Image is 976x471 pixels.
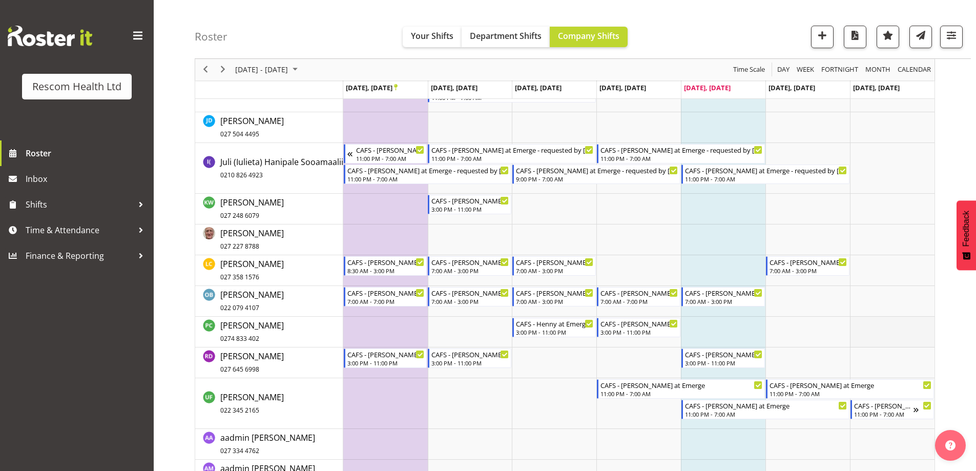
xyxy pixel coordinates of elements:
div: Liz Collett"s event - CAFS - Henny Wilson at Emerge - requested by Erin Begin From Saturday, Sept... [766,256,849,276]
div: CAFS - [PERSON_NAME] at Emerge [431,288,509,298]
span: Roster [26,146,149,161]
span: Time Scale [732,64,766,76]
div: CAFS - [PERSON_NAME] at Emerge - requested by [PERSON_NAME] [685,165,847,175]
button: Highlight an important date within the roster. [877,26,899,48]
td: Uliuli Fruean resource [195,378,343,429]
div: 3:00 PM - 11:00 PM [431,205,509,213]
span: 027 334 4762 [220,446,259,455]
div: 11:00 PM - 7:00 AM [356,154,425,162]
div: CAFS - [PERSON_NAME] at Emerge [600,380,762,390]
span: 027 645 6998 [220,365,259,374]
div: CAFS - [PERSON_NAME] at Emerge [347,288,425,298]
span: [DATE], [DATE] [431,83,477,92]
td: Kaye Wishart resource [195,194,343,224]
div: 7:00 AM - 3:00 PM [516,267,593,275]
div: 7:00 AM - 3:00 PM [431,267,509,275]
td: Liz Collett resource [195,255,343,286]
div: Pat Carson"s event - CAFS - Henny at Emerge Begin From Wednesday, September 24, 2025 at 3:00:00 P... [512,318,596,337]
button: Timeline Day [776,64,792,76]
div: CAFS - [PERSON_NAME] at Emerge [516,288,593,298]
div: CAFS - [PERSON_NAME] at Emerge - requested by [PERSON_NAME] [685,349,762,359]
div: 11:00 PM - 7:00 AM [685,175,847,183]
div: previous period [197,59,214,80]
span: 027 227 8788 [220,242,259,251]
span: Week [796,64,815,76]
div: CAFS - [PERSON_NAME] at Emerge - requested by [PERSON_NAME] [600,318,678,329]
div: Raewyn Dunn"s event - CAFS - Henny Wilson at Emerge - requested by Erin Begin From Friday, Septem... [681,349,765,368]
div: CAFS - [PERSON_NAME] at Emerge - requested by [PERSON_NAME] [770,257,847,267]
div: Uliuli Fruean"s event - CAFS - Lance at Emerge Begin From Sunday, September 28, 2025 at 11:00:00 ... [850,400,934,419]
span: Time & Attendance [26,222,133,238]
a: [PERSON_NAME]027 645 6998 [220,350,284,375]
div: CAFS - [PERSON_NAME] at Emerge [770,380,931,390]
div: CAFS - [PERSON_NAME] at Emerge - requested by [PERSON_NAME] [347,257,425,267]
span: [DATE], [DATE] [515,83,562,92]
div: 11:00 PM - 7:00 AM [600,390,762,398]
td: Olive Bartlett resource [195,286,343,317]
div: 11:00 PM - 7:00 AM [347,175,509,183]
span: Your Shifts [411,30,453,42]
button: Timeline Week [795,64,816,76]
div: 3:00 PM - 11:00 PM [347,359,425,367]
div: 11:00 PM - 7:00 AM [854,410,913,418]
div: Pat Carson"s event - CAFS - Henny Wilson at Emerge - requested by Erin Begin From Thursday, Septe... [597,318,680,337]
div: 8:30 AM - 3:00 PM [347,267,425,275]
button: Department Shifts [462,27,550,47]
a: [PERSON_NAME]0274 833 402 [220,319,284,344]
div: Juli (Iulieta) Hanipale Sooamaalii"s event - CAFS - Henny Wilson at Emerge - requested by Erin Be... [512,165,680,184]
div: Kaye Wishart"s event - CAFS - Lance at Emerge Begin From Tuesday, September 23, 2025 at 3:00:00 P... [428,195,511,214]
span: [PERSON_NAME] [220,392,284,415]
span: Fortnight [820,64,859,76]
div: CAFS - [PERSON_NAME] at Emerge - requested by [PERSON_NAME] [516,257,593,267]
span: 027 248 6079 [220,211,259,220]
div: 7:00 AM - 3:00 PM [516,297,593,305]
div: CAFS - [PERSON_NAME] at Emerge - requested by [PERSON_NAME] [431,257,509,267]
span: [PERSON_NAME] [220,258,284,282]
div: 3:00 PM - 11:00 PM [685,359,762,367]
span: Finance & Reporting [26,248,133,263]
span: [DATE], [DATE] [769,83,815,92]
span: 027 358 1576 [220,273,259,281]
div: Uliuli Fruean"s event - CAFS - Lance at Emerge Begin From Friday, September 26, 2025 at 11:00:00 ... [681,400,849,419]
span: Feedback [962,211,971,247]
button: Feedback - Show survey [957,200,976,270]
div: 7:00 AM - 7:00 PM [600,297,678,305]
span: [DATE] - [DATE] [234,64,289,76]
div: CAFS - [PERSON_NAME] at Emerge [685,400,847,411]
span: [DATE], [DATE] [346,83,398,92]
span: Shifts [26,197,133,212]
button: Time Scale [732,64,767,76]
div: Liz Collett"s event - CAFS - Henny Wilson at Emerge - requested by Erin Begin From Monday, Septem... [344,256,427,276]
button: September 2025 [234,64,302,76]
button: Next [216,64,230,76]
div: 7:00 AM - 3:00 PM [770,267,847,275]
a: [PERSON_NAME]022 345 2165 [220,391,284,416]
span: Department Shifts [470,30,542,42]
div: Olive Bartlett"s event - CAFS - Lance at Emerge Begin From Monday, September 22, 2025 at 7:00:00 ... [344,287,427,306]
div: Juli (Iulieta) Hanipale Sooamaalii"s event - CAFS - Henny Wilson at Emerge - requested by Erin Be... [428,144,596,163]
a: aadmin [PERSON_NAME]027 334 4762 [220,432,315,456]
button: Download a PDF of the roster according to the set date range. [844,26,866,48]
div: Uliuli Fruean"s event - CAFS - Lance at Emerge Begin From Thursday, September 25, 2025 at 11:00:0... [597,379,765,399]
span: Juli (Iulieta) Hanipale Sooamaalii [220,156,343,180]
div: 3:00 PM - 11:00 PM [431,359,509,367]
div: CAFS - [PERSON_NAME] at Emerge [356,145,425,155]
a: [PERSON_NAME]027 358 1576 [220,258,284,282]
div: Liz Collett"s event - CAFS - Henny Wilson at Emerge - requested by Erin Begin From Wednesday, Sep... [512,256,596,276]
div: CAFS - [PERSON_NAME] at Emerge - requested by [PERSON_NAME] [347,349,425,359]
span: 0210 826 4923 [220,171,263,179]
h4: Roster [195,31,227,43]
span: 022 079 4107 [220,303,259,312]
div: CAFS - [PERSON_NAME] at Emerge - requested by [PERSON_NAME] [600,145,762,155]
img: help-xxl-2.png [945,440,956,450]
div: 11:00 PM - 7:00 AM [770,390,931,398]
td: Juli (Iulieta) Hanipale Sooamaalii resource [195,143,343,194]
span: [PERSON_NAME] [220,228,284,251]
span: 0274 833 402 [220,334,259,343]
div: Juli (Iulieta) Hanipale Sooamaalii"s event - CAFS - Lance at Emerge Begin From Sunday, September ... [344,144,427,163]
span: [PERSON_NAME] [220,351,284,374]
td: aadmin Adrienne Apiata resource [195,429,343,460]
span: Company Shifts [558,30,619,42]
div: September 22 - 28, 2025 [232,59,304,80]
span: [DATE], [DATE] [599,83,646,92]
